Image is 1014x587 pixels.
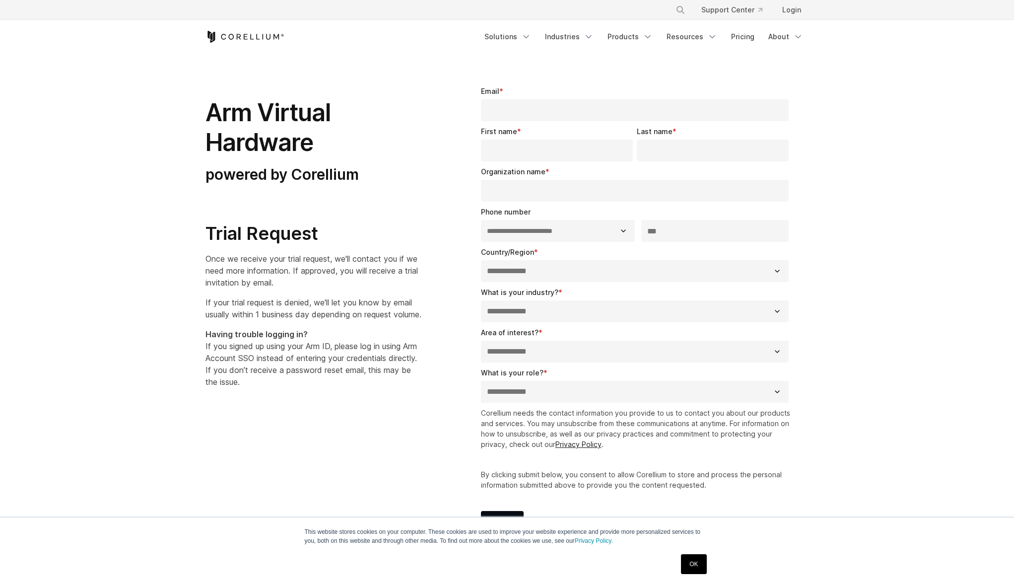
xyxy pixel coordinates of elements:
a: Resources [661,28,723,46]
span: What is your industry? [481,288,558,296]
a: Pricing [725,28,760,46]
span: Email [481,87,499,95]
div: Navigation Menu [664,1,809,19]
span: Phone number [481,208,531,216]
button: Search [672,1,689,19]
a: Products [602,28,659,46]
span: If your trial request is denied, we'll let you know by email usually within 1 business day depend... [205,297,421,319]
a: Privacy Policy [555,440,602,448]
span: Last name [637,127,673,136]
h1: Arm Virtual Hardware [205,98,421,157]
p: Corellium needs the contact information you provide to us to contact you about our products and s... [481,408,793,449]
span: Country/Region [481,248,534,256]
a: About [762,28,809,46]
h3: powered by Corellium [205,165,421,184]
p: By clicking submit below, you consent to allow Corellium to store and process the personal inform... [481,469,793,490]
a: Support Center [693,1,770,19]
a: Industries [539,28,600,46]
span: Area of interest? [481,328,539,337]
p: This website stores cookies on your computer. These cookies are used to improve your website expe... [305,527,710,545]
a: Solutions [478,28,537,46]
a: Login [774,1,809,19]
a: OK [681,554,706,574]
div: Navigation Menu [478,28,809,46]
a: Corellium Home [205,31,284,43]
strong: Having trouble logging in? [205,329,308,339]
span: If you signed up using your Arm ID, please log in using Arm Account SSO instead of entering your ... [205,329,417,387]
span: Once we receive your trial request, we'll contact you if we need more information. If approved, y... [205,254,418,288]
span: Organization name [481,167,545,176]
h2: Trial Request [205,222,421,245]
span: What is your role? [481,368,543,377]
span: First name [481,127,517,136]
a: Privacy Policy. [575,537,613,544]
